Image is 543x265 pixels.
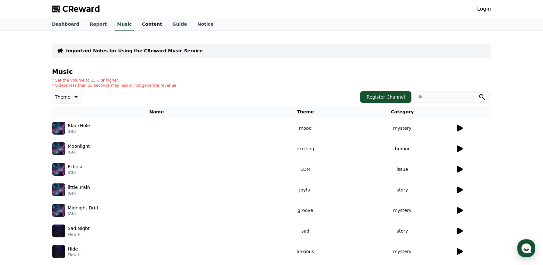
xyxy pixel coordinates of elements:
[62,4,100,14] span: CReward
[95,213,111,218] span: Settings
[52,225,65,237] img: music
[84,18,112,31] a: Report
[68,246,78,252] p: Hide
[2,204,42,220] a: Home
[52,4,100,14] a: CReward
[68,150,90,155] p: IGNI
[349,180,455,200] td: story
[16,213,28,218] span: Home
[349,159,455,180] td: issue
[68,170,83,175] p: IGNI
[261,106,350,118] th: Theme
[360,91,411,103] button: Register Channel
[68,122,90,129] p: BlackHole
[47,18,84,31] a: Dashboard
[52,122,65,135] img: music
[68,163,83,170] p: Eclipse
[68,211,99,216] p: IGNI
[349,221,455,241] td: story
[137,18,167,31] a: Content
[349,200,455,221] td: mystery
[42,204,83,220] a: Messages
[53,214,72,219] span: Messages
[52,204,65,217] img: music
[52,78,177,83] p: * Set the volume to 15% or higher.
[261,138,350,159] td: exciting
[68,184,90,191] p: little Train
[83,204,123,220] a: Settings
[66,48,203,54] a: Important Notes for Using the CReward Music Service
[68,225,90,232] p: Sad Night
[261,200,350,221] td: groove
[261,241,350,262] td: anxious
[52,142,65,155] img: music
[349,241,455,262] td: mystery
[68,232,90,237] p: Flow H
[52,183,65,196] img: music
[55,93,70,102] p: Theme
[261,159,350,180] td: EDM
[52,163,65,176] img: music
[349,138,455,159] td: humor
[52,68,491,75] h4: Music
[349,118,455,138] td: mystery
[52,91,82,103] button: Theme
[68,143,90,150] p: Moonlight
[261,180,350,200] td: joyful
[167,18,192,31] a: Guide
[52,106,261,118] th: Name
[349,106,455,118] th: Category
[52,245,65,258] img: music
[261,118,350,138] td: mood
[68,129,90,134] p: IGNI
[68,252,81,258] p: Flow H
[477,5,491,13] a: Login
[261,221,350,241] td: sad
[192,18,219,31] a: Notice
[52,83,177,88] p: * Videos less than 35 seconds may less or not generate revenue.
[115,18,134,31] a: Music
[68,191,90,196] p: IGNI
[68,205,99,211] p: Midnight Drift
